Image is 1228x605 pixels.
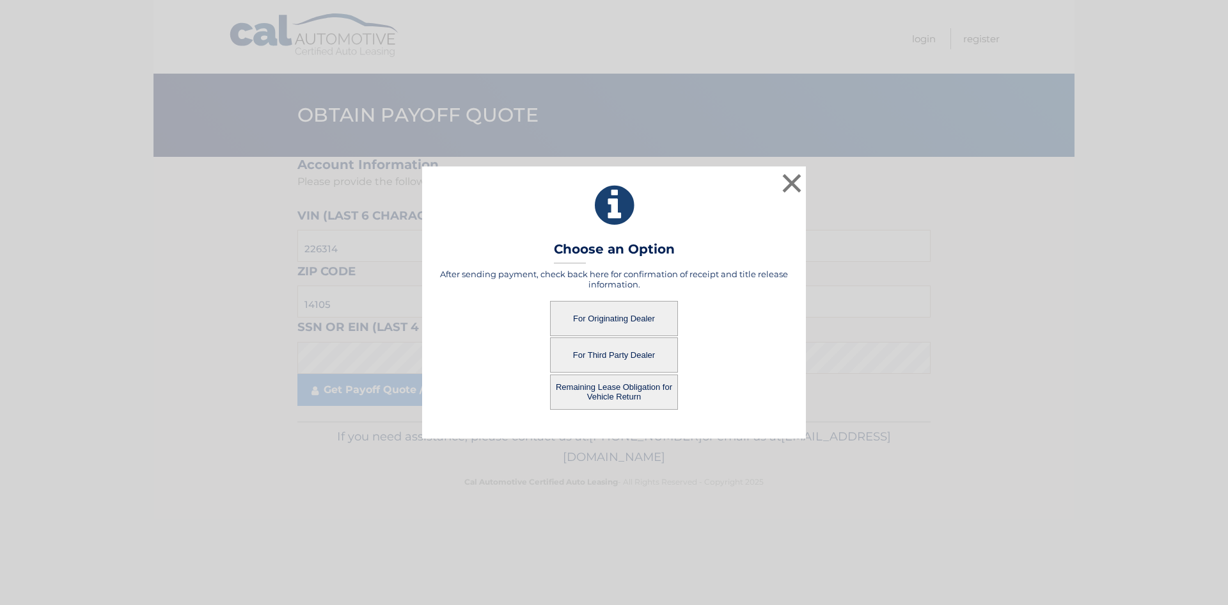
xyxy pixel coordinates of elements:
[550,375,678,410] button: Remaining Lease Obligation for Vehicle Return
[550,301,678,336] button: For Originating Dealer
[550,337,678,373] button: For Third Party Dealer
[779,170,805,196] button: ×
[554,241,675,264] h3: Choose an Option
[438,269,790,289] h5: After sending payment, check back here for confirmation of receipt and title release information.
